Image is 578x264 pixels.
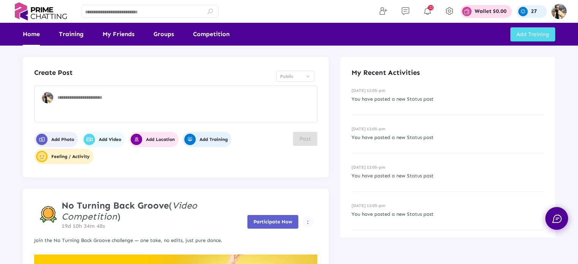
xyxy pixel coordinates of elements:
p: You have posted a new Status post [352,172,544,180]
h6: [DATE] 12:05-pm [352,165,544,170]
h6: [DATE] 12:05-pm [352,126,544,131]
button: Add Training [510,27,555,41]
span: 22 [428,5,434,10]
strong: No Turning Back Groove [62,200,169,211]
button: Post [293,132,317,146]
button: Example icon-button with a menu [302,216,314,228]
h4: Create Post [34,68,73,77]
span: Feeling / Activity [36,151,90,162]
a: Groups [154,23,174,46]
h4: ( ) [62,200,247,222]
mat-select: Select Privacy [276,71,314,82]
img: competition-badge.svg [40,206,57,223]
img: logo [11,2,70,21]
span: 19d 10h 34m 48s [62,223,105,229]
p: Wallet $0.00 [475,9,507,14]
button: Add Photo [34,132,78,147]
p: You have posted a new Status post [352,210,544,218]
img: chat.svg [552,215,562,223]
span: Add Training [184,134,228,145]
i: Video Competition [62,200,197,222]
button: Participate Now [247,215,298,229]
span: Add Photo [36,134,74,145]
p: 27 [531,9,537,14]
p: You have posted a new Status post [352,95,544,103]
p: You have posted a new Status post [352,133,544,142]
h4: My Recent Activities [352,68,544,77]
button: Add Training [182,132,231,147]
span: Add Training [516,31,549,38]
img: more [307,220,309,224]
h6: [DATE] 12:05-pm [352,88,544,93]
button: user-profileFeeling / Activity [34,149,93,164]
a: Home [23,23,40,46]
a: Training [59,23,84,46]
h6: [DATE] 12:05-pm [352,203,544,208]
span: Participate Now [253,219,292,224]
span: Public [280,74,293,79]
span: Add Location [131,134,175,145]
p: Join the No Turning Back Groove challenge — one take, no edits, just pure dance. [34,236,317,245]
a: My Friends [103,23,135,46]
a: Competition [193,23,230,46]
span: Add Video [84,134,121,145]
span: Post [299,136,311,142]
button: Add Location [129,132,179,147]
img: user-profile [37,152,46,161]
button: Add Video [82,132,125,147]
img: user-profile [42,92,53,103]
img: img [551,4,567,19]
